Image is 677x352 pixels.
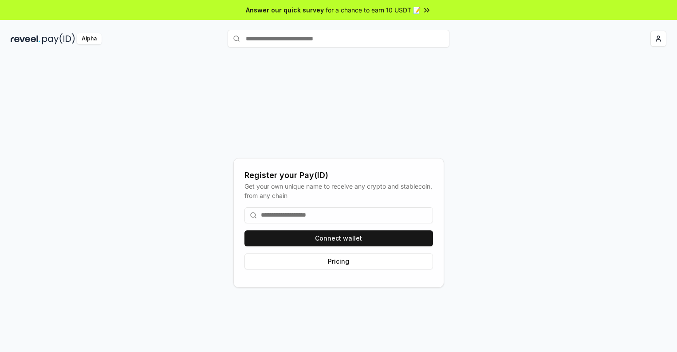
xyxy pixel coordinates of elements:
span: for a chance to earn 10 USDT 📝 [326,5,421,15]
img: reveel_dark [11,33,40,44]
button: Connect wallet [244,230,433,246]
div: Get your own unique name to receive any crypto and stablecoin, from any chain [244,182,433,200]
span: Answer our quick survey [246,5,324,15]
img: pay_id [42,33,75,44]
button: Pricing [244,253,433,269]
div: Alpha [77,33,102,44]
div: Register your Pay(ID) [244,169,433,182]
